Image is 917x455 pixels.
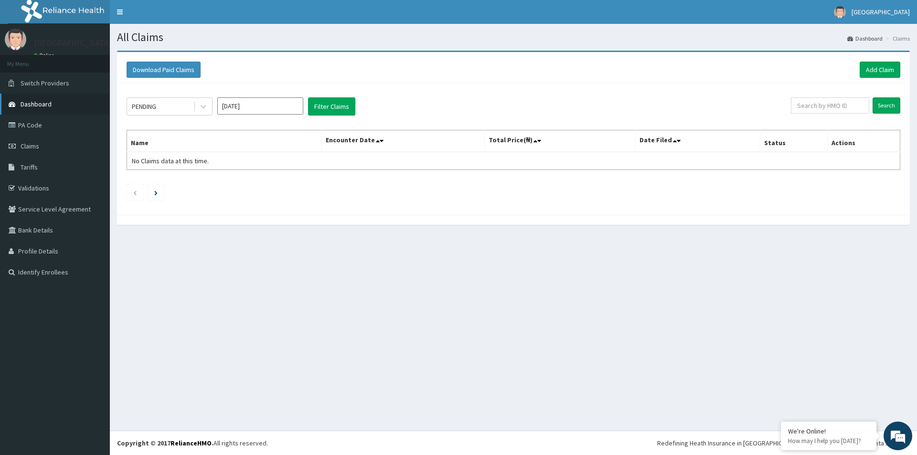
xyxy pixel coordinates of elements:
[852,8,910,16] span: [GEOGRAPHIC_DATA]
[321,130,484,152] th: Encounter Date
[132,102,156,111] div: PENDING
[21,163,38,171] span: Tariffs
[657,438,910,448] div: Redefining Heath Insurance in [GEOGRAPHIC_DATA] using Telemedicine and Data Science!
[133,188,137,197] a: Previous page
[127,130,322,152] th: Name
[847,34,883,42] a: Dashboard
[484,130,635,152] th: Total Price(₦)
[788,427,869,435] div: We're Online!
[117,31,910,43] h1: All Claims
[21,142,39,150] span: Claims
[33,52,56,59] a: Online
[127,62,201,78] button: Download Paid Claims
[33,39,112,47] p: [GEOGRAPHIC_DATA]
[873,97,900,114] input: Search
[171,439,212,447] a: RelianceHMO
[834,6,846,18] img: User Image
[860,62,900,78] a: Add Claim
[21,79,69,87] span: Switch Providers
[791,97,869,114] input: Search by HMO ID
[132,157,209,165] span: No Claims data at this time.
[760,130,827,152] th: Status
[217,97,303,115] input: Select Month and Year
[884,34,910,42] li: Claims
[635,130,760,152] th: Date Filed
[21,100,52,108] span: Dashboard
[154,188,158,197] a: Next page
[308,97,355,116] button: Filter Claims
[827,130,900,152] th: Actions
[117,439,213,447] strong: Copyright © 2017 .
[788,437,869,445] p: How may I help you today?
[5,29,26,50] img: User Image
[110,431,917,455] footer: All rights reserved.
